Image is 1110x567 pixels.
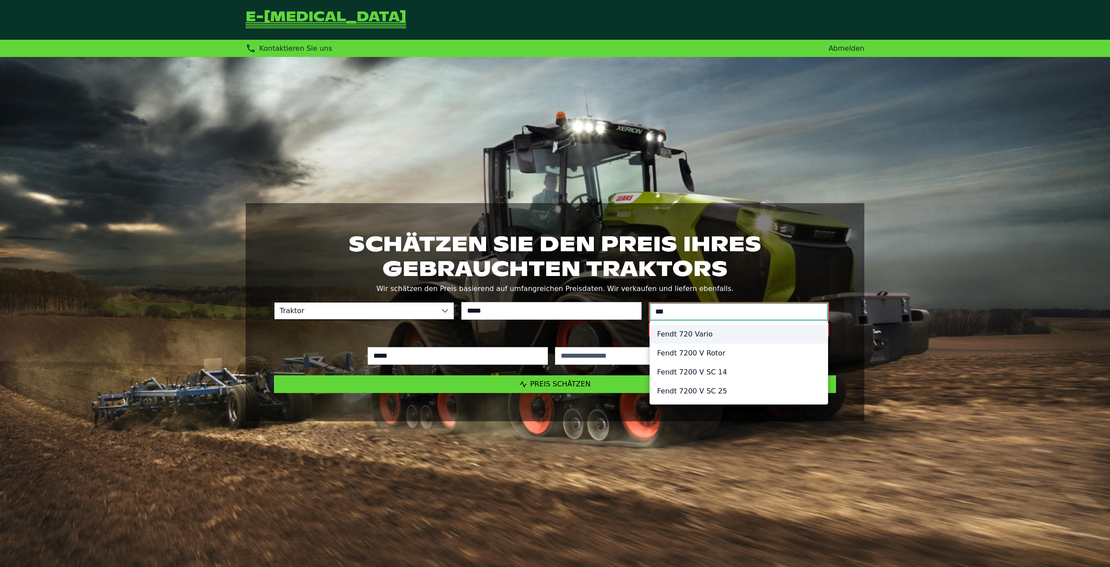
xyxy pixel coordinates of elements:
[259,44,332,53] span: Kontaktieren Sie uns
[246,11,406,29] a: Zurück zur Startseite
[246,43,332,53] div: Kontaktieren Sie uns
[274,231,836,281] h1: Schätzen Sie den Preis Ihres gebrauchten Traktors
[274,302,436,319] span: Traktor
[650,344,828,363] li: Fendt 7200 V Rotor
[650,363,828,382] li: Fendt 7200 V SC 14
[274,375,836,393] button: Preis schätzen
[829,44,864,53] a: Abmelden
[650,325,828,344] li: Fendt 720 Vario
[649,323,829,336] small: Bitte wählen Sie ein Modell aus den Vorschlägen
[530,380,591,388] span: Preis schätzen
[274,283,836,295] p: Wir schätzen den Preis basierend auf umfangreichen Preisdaten. Wir verkaufen und liefern ebenfalls.
[650,321,828,404] ul: Option List
[650,382,828,401] li: Fendt 7200 V SC 25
